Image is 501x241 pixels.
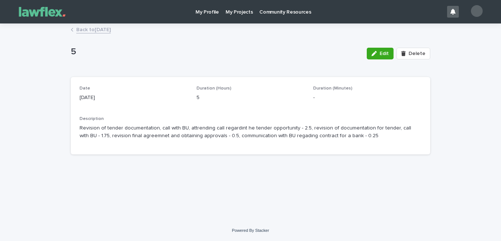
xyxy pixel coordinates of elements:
[15,4,70,19] img: Gnvw4qrBSHOAfo8VMhG6
[76,25,111,33] a: Back to[DATE]
[197,86,231,91] span: Duration (Hours)
[313,86,352,91] span: Duration (Minutes)
[367,48,394,59] button: Edit
[409,51,425,56] span: Delete
[80,94,188,102] p: [DATE]
[197,94,305,102] p: 5
[80,124,421,140] p: Revision of tender documentation, call with BU, attrending call regardint he tender opportunity -...
[71,47,361,57] p: 5
[80,117,104,121] span: Description
[313,94,421,102] p: -
[380,51,389,56] span: Edit
[80,86,90,91] span: Date
[396,48,430,59] button: Delete
[232,228,269,233] a: Powered By Stacker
